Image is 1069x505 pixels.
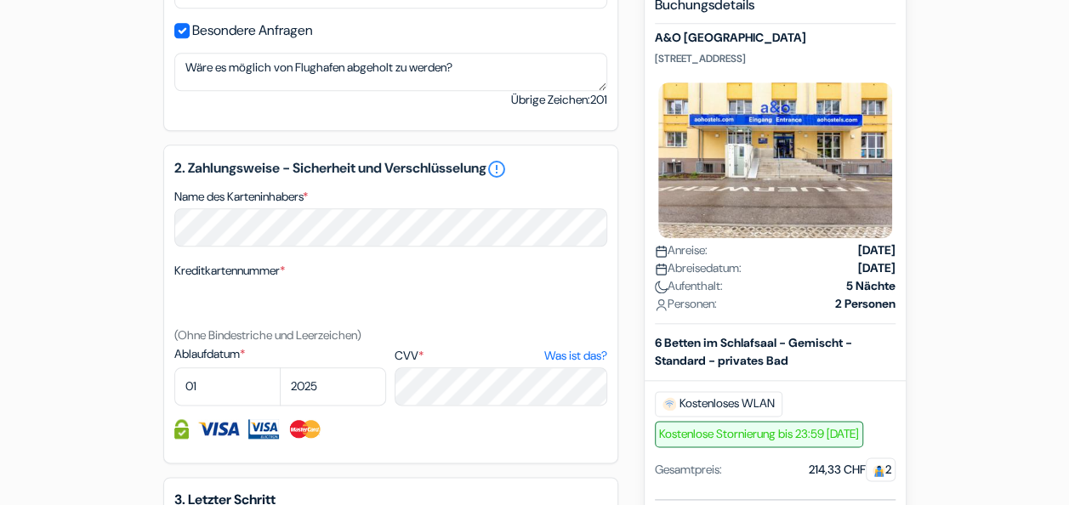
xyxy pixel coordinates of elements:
[655,461,722,479] div: Gesamtpreis:
[873,464,885,477] img: guest.svg
[655,263,668,275] img: calendar.svg
[866,457,896,481] span: 2
[858,259,896,277] strong: [DATE]
[655,281,668,293] img: moon.svg
[858,241,896,259] strong: [DATE]
[655,421,863,447] span: Kostenlose Stornierung bis 23:59 [DATE]
[395,347,606,365] label: CVV
[655,277,723,295] span: Aufenthalt:
[655,298,668,311] img: user_icon.svg
[174,419,189,439] img: Kreditkarteninformationen sind vollständig verschlüsselt und gesichert
[655,335,852,368] b: 6 Betten im Schlafsaal - Gemischt - Standard - privates Bad
[174,345,386,363] label: Ablaufdatum
[655,259,742,277] span: Abreisedatum:
[174,262,285,280] label: Kreditkartennummer
[809,461,896,479] div: 214,33 CHF
[192,19,313,43] label: Besondere Anfragen
[835,295,896,313] strong: 2 Personen
[655,245,668,258] img: calendar.svg
[174,188,308,206] label: Name des Karteninhabers
[655,52,896,65] p: [STREET_ADDRESS]
[846,277,896,295] strong: 5 Nächte
[662,397,676,411] img: free_wifi.svg
[655,391,782,417] span: Kostenloses WLAN
[655,241,708,259] span: Anreise:
[197,419,240,439] img: Visa
[511,91,607,109] small: Übrige Zeichen:
[287,419,322,439] img: Master Card
[543,347,606,365] a: Was ist das?
[248,419,279,439] img: Visa Electron
[174,327,361,343] small: (Ohne Bindestriche und Leerzeichen)
[486,159,507,179] a: error_outline
[655,31,896,46] h5: A&O [GEOGRAPHIC_DATA]
[655,295,717,313] span: Personen:
[590,92,607,107] span: 201
[174,159,607,179] h5: 2. Zahlungsweise - Sicherheit und Verschlüsselung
